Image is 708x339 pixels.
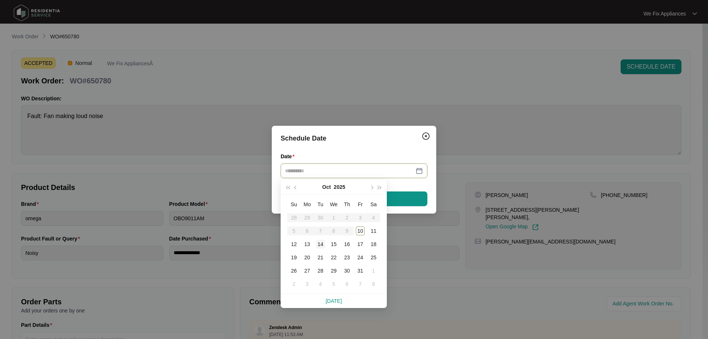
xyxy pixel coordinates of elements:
[343,253,351,262] div: 23
[301,277,314,291] td: 2025-11-03
[369,266,378,275] div: 1
[303,253,312,262] div: 20
[327,198,340,211] th: We
[301,238,314,251] td: 2025-10-13
[369,280,378,288] div: 8
[285,167,414,175] input: Date
[289,266,298,275] div: 26
[340,277,354,291] td: 2025-11-06
[303,266,312,275] div: 27
[356,240,365,249] div: 17
[367,238,380,251] td: 2025-10-18
[340,198,354,211] th: Th
[354,251,367,264] td: 2025-10-24
[367,251,380,264] td: 2025-10-25
[316,253,325,262] div: 21
[354,238,367,251] td: 2025-10-17
[367,224,380,238] td: 2025-10-11
[287,238,301,251] td: 2025-10-12
[281,153,298,160] label: Date
[314,264,327,277] td: 2025-10-28
[356,253,365,262] div: 24
[420,130,432,142] button: Close
[369,226,378,235] div: 11
[326,298,342,304] a: [DATE]
[327,251,340,264] td: 2025-10-22
[356,226,365,235] div: 10
[369,240,378,249] div: 18
[289,280,298,288] div: 2
[287,198,301,211] th: Su
[314,277,327,291] td: 2025-11-04
[343,280,351,288] div: 6
[289,253,298,262] div: 19
[369,253,378,262] div: 25
[334,180,345,194] button: 2025
[327,277,340,291] td: 2025-11-05
[329,280,338,288] div: 5
[327,264,340,277] td: 2025-10-29
[329,266,338,275] div: 29
[367,264,380,277] td: 2025-11-01
[367,198,380,211] th: Sa
[287,251,301,264] td: 2025-10-19
[322,180,331,194] button: Oct
[301,251,314,264] td: 2025-10-20
[301,264,314,277] td: 2025-10-27
[327,238,340,251] td: 2025-10-15
[314,198,327,211] th: Tu
[340,264,354,277] td: 2025-10-30
[301,198,314,211] th: Mo
[329,240,338,249] div: 15
[354,224,367,238] td: 2025-10-10
[340,238,354,251] td: 2025-10-16
[281,133,427,143] div: Schedule Date
[316,280,325,288] div: 4
[289,240,298,249] div: 12
[303,280,312,288] div: 3
[343,240,351,249] div: 16
[316,266,325,275] div: 28
[316,240,325,249] div: 14
[287,277,301,291] td: 2025-11-02
[303,240,312,249] div: 13
[340,251,354,264] td: 2025-10-23
[329,253,338,262] div: 22
[343,266,351,275] div: 30
[367,277,380,291] td: 2025-11-08
[314,238,327,251] td: 2025-10-14
[421,132,430,141] img: closeCircle
[356,280,365,288] div: 7
[354,277,367,291] td: 2025-11-07
[287,264,301,277] td: 2025-10-26
[354,198,367,211] th: Fr
[354,264,367,277] td: 2025-10-31
[314,251,327,264] td: 2025-10-21
[356,266,365,275] div: 31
